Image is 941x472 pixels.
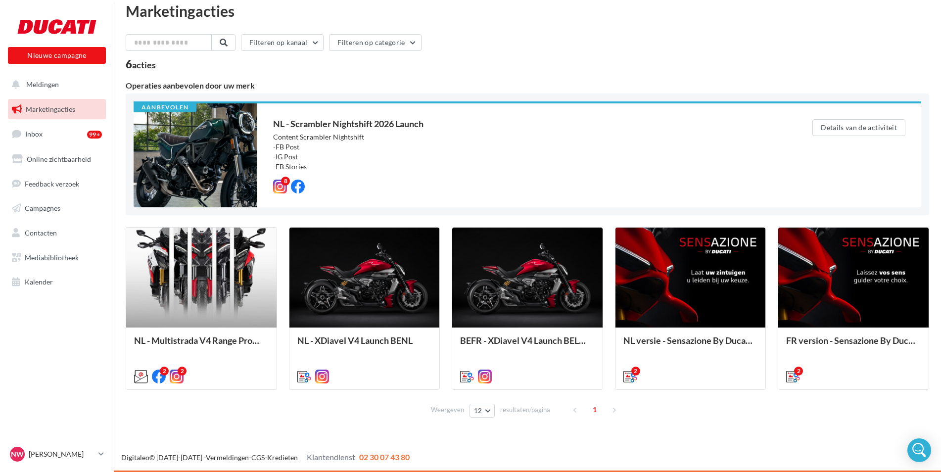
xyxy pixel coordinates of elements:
a: Vermeldingen [206,453,249,462]
span: resultaten/pagina [500,405,550,415]
div: acties [132,60,156,69]
div: 2 [794,367,803,376]
a: Online zichtbaarheid [6,149,108,170]
div: 8 [281,177,290,186]
a: CGS [251,453,265,462]
div: NL - XDiavel V4 Launch BENL [297,335,432,355]
div: 2 [631,367,640,376]
span: Meldingen [26,80,59,89]
a: Contacten [6,223,108,243]
div: NL - Multistrada V4 Range Promo [134,335,269,355]
div: NL - Scrambler Nightshift 2026 Launch [273,119,773,128]
div: 2 [160,367,169,376]
p: [PERSON_NAME] [29,449,94,459]
span: Contacten [25,229,57,237]
a: Inbox99+ [6,123,108,144]
div: Content Scrambler Nightshift -FB Post -IG Post -FB Stories [273,132,773,172]
div: BEFR - XDiavel V4 Launch BELUX [460,335,595,355]
span: 02 30 07 43 80 [359,452,410,462]
div: Aanbevolen [134,103,196,112]
span: 1 [587,402,603,418]
button: Filteren op categorie [329,34,421,51]
span: Klantendienst [307,452,355,462]
button: 12 [470,404,495,418]
div: 99+ [87,131,102,139]
span: Kalender [25,278,53,286]
div: Operaties aanbevolen door uw merk [126,82,929,90]
span: 12 [474,407,482,415]
span: © [DATE]-[DATE] - - - [121,453,410,462]
a: NW [PERSON_NAME] [8,445,106,464]
a: Campagnes [6,198,108,219]
div: 2 [178,367,187,376]
a: Digitaleo [121,453,149,462]
button: Nieuwe campagne [8,47,106,64]
span: Marketingacties [26,105,75,113]
span: Feedback verzoek [25,179,79,188]
span: NW [11,449,24,459]
a: Mediabibliotheek [6,247,108,268]
button: Details van de activiteit [812,119,905,136]
button: Meldingen [6,74,104,95]
a: Feedback verzoek [6,174,108,194]
span: Weergeven [431,405,464,415]
span: Mediabibliotheek [25,253,79,262]
div: 6 [126,59,156,70]
span: Online zichtbaarheid [27,155,91,163]
div: NL versie - Sensazione By Ducati - Salon moment [623,335,758,355]
div: FR version - Sensazione By Ducati - Salon moment [786,335,921,355]
span: Inbox [25,130,43,138]
a: Kalender [6,272,108,292]
span: Campagnes [25,204,60,212]
a: Marketingacties [6,99,108,120]
a: Kredieten [267,453,298,462]
div: Marketingacties [126,3,929,18]
div: Open Intercom Messenger [907,438,931,462]
button: Filteren op kanaal [241,34,324,51]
